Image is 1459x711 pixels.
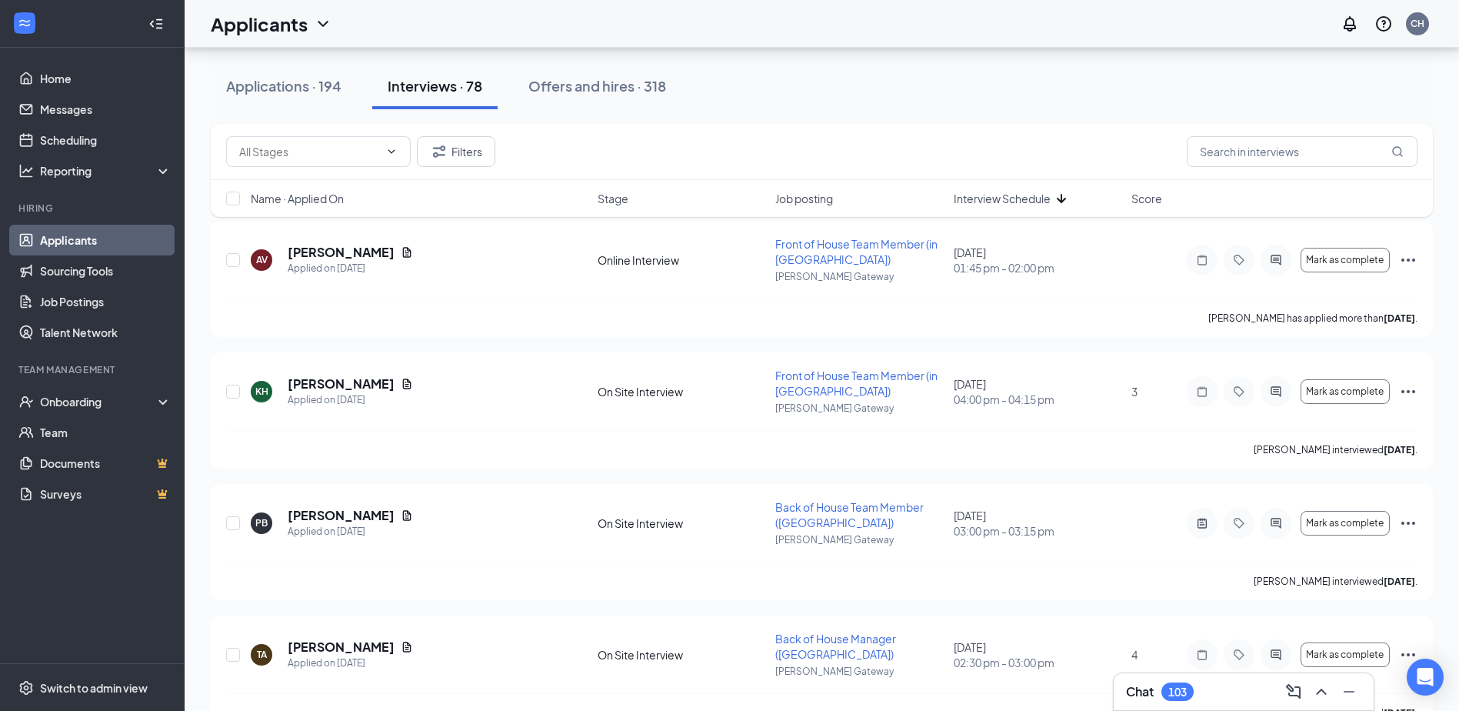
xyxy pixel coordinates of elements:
[1230,517,1248,529] svg: Tag
[954,260,1122,275] span: 01:45 pm - 02:00 pm
[256,253,268,266] div: AV
[257,648,267,661] div: TA
[255,385,268,398] div: KH
[1254,443,1417,456] p: [PERSON_NAME] interviewed .
[18,680,34,696] svg: Settings
[1230,254,1248,266] svg: Tag
[1301,379,1390,404] button: Mark as complete
[1411,17,1424,30] div: CH
[239,143,379,160] input: All Stages
[1193,517,1211,529] svg: ActiveNote
[775,500,924,529] span: Back of House Team Member ([GEOGRAPHIC_DATA])
[775,191,833,206] span: Job posting
[18,363,168,376] div: Team Management
[288,261,413,276] div: Applied on [DATE]
[40,255,172,286] a: Sourcing Tools
[1399,382,1417,401] svg: Ellipses
[1407,659,1444,696] div: Open Intercom Messenger
[954,191,1051,206] span: Interview Schedule
[251,191,344,206] span: Name · Applied On
[1131,191,1162,206] span: Score
[288,524,413,539] div: Applied on [DATE]
[1399,514,1417,532] svg: Ellipses
[40,125,172,155] a: Scheduling
[40,94,172,125] a: Messages
[1399,251,1417,269] svg: Ellipses
[775,402,944,415] p: [PERSON_NAME] Gateway
[226,76,341,95] div: Applications · 194
[401,509,413,522] svg: Document
[598,647,766,663] div: On Site Interview
[1306,386,1384,397] span: Mark as complete
[288,639,395,656] h5: [PERSON_NAME]
[528,76,666,95] div: Offers and hires · 318
[954,392,1122,407] span: 04:00 pm - 04:15 pm
[1301,643,1390,667] button: Mark as complete
[598,384,766,399] div: On Site Interview
[1312,683,1331,701] svg: ChevronUp
[1208,312,1417,325] p: [PERSON_NAME] has applied more than .
[288,244,395,261] h5: [PERSON_NAME]
[775,237,938,266] span: Front of House Team Member (in [GEOGRAPHIC_DATA])
[1284,683,1303,701] svg: ComposeMessage
[40,225,172,255] a: Applicants
[775,533,944,546] p: [PERSON_NAME] Gateway
[598,191,628,206] span: Stage
[40,417,172,448] a: Team
[401,246,413,259] svg: Document
[1267,517,1285,529] svg: ActiveChat
[18,202,168,215] div: Hiring
[40,479,172,509] a: SurveysCrown
[1267,254,1285,266] svg: ActiveChat
[1052,189,1071,208] svg: ArrowDown
[1309,679,1334,704] button: ChevronUp
[1384,576,1415,587] b: [DATE]
[314,15,332,33] svg: ChevronDown
[1267,649,1285,661] svg: ActiveChat
[1193,649,1211,661] svg: Note
[18,394,34,409] svg: UserCheck
[288,376,395,392] h5: [PERSON_NAME]
[385,145,398,158] svg: ChevronDown
[401,378,413,390] svg: Document
[1187,136,1417,167] input: Search in interviews
[1267,386,1285,398] svg: ActiveChat
[954,508,1122,539] div: [DATE]
[401,641,413,653] svg: Document
[954,639,1122,670] div: [DATE]
[1306,518,1384,529] span: Mark as complete
[1193,254,1211,266] svg: Note
[40,317,172,348] a: Talent Network
[1391,145,1404,158] svg: MagnifyingGlass
[1301,248,1390,272] button: Mark as complete
[775,632,896,661] span: Back of House Manager ([GEOGRAPHIC_DATA])
[1254,575,1417,588] p: [PERSON_NAME] interviewed .
[1301,511,1390,536] button: Mark as complete
[1131,385,1138,399] span: 3
[288,392,413,408] div: Applied on [DATE]
[1230,649,1248,661] svg: Tag
[1230,386,1248,398] svg: Tag
[417,136,495,167] button: Filter Filters
[1374,15,1393,33] svg: QuestionInfo
[1341,15,1359,33] svg: Notifications
[40,394,158,409] div: Onboarding
[1384,312,1415,324] b: [DATE]
[1168,686,1187,699] div: 103
[1384,444,1415,456] b: [DATE]
[40,680,148,696] div: Switch to admin view
[388,76,482,95] div: Interviews · 78
[17,15,32,31] svg: WorkstreamLogo
[288,656,413,671] div: Applied on [DATE]
[1281,679,1306,704] button: ComposeMessage
[40,163,172,179] div: Reporting
[1131,648,1138,662] span: 4
[1340,683,1358,701] svg: Minimize
[40,286,172,317] a: Job Postings
[40,448,172,479] a: DocumentsCrown
[598,516,766,531] div: On Site Interview
[598,252,766,268] div: Online Interview
[954,376,1122,407] div: [DATE]
[1126,683,1154,700] h3: Chat
[18,163,34,179] svg: Analysis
